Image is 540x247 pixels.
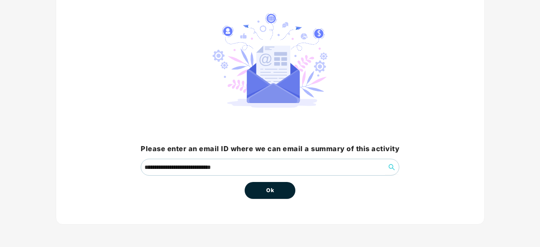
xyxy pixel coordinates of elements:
span: search [385,164,398,171]
span: Ok [266,186,274,195]
img: svg+xml;base64,PHN2ZyB4bWxucz0iaHR0cDovL3d3dy53My5vcmcvMjAwMC9zdmciIHdpZHRoPSIyNzIuMjI0IiBoZWlnaH... [213,13,327,108]
h3: Please enter an email ID where we can email a summary of this activity [141,144,399,155]
button: search [385,160,398,174]
button: Ok [245,182,295,199]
